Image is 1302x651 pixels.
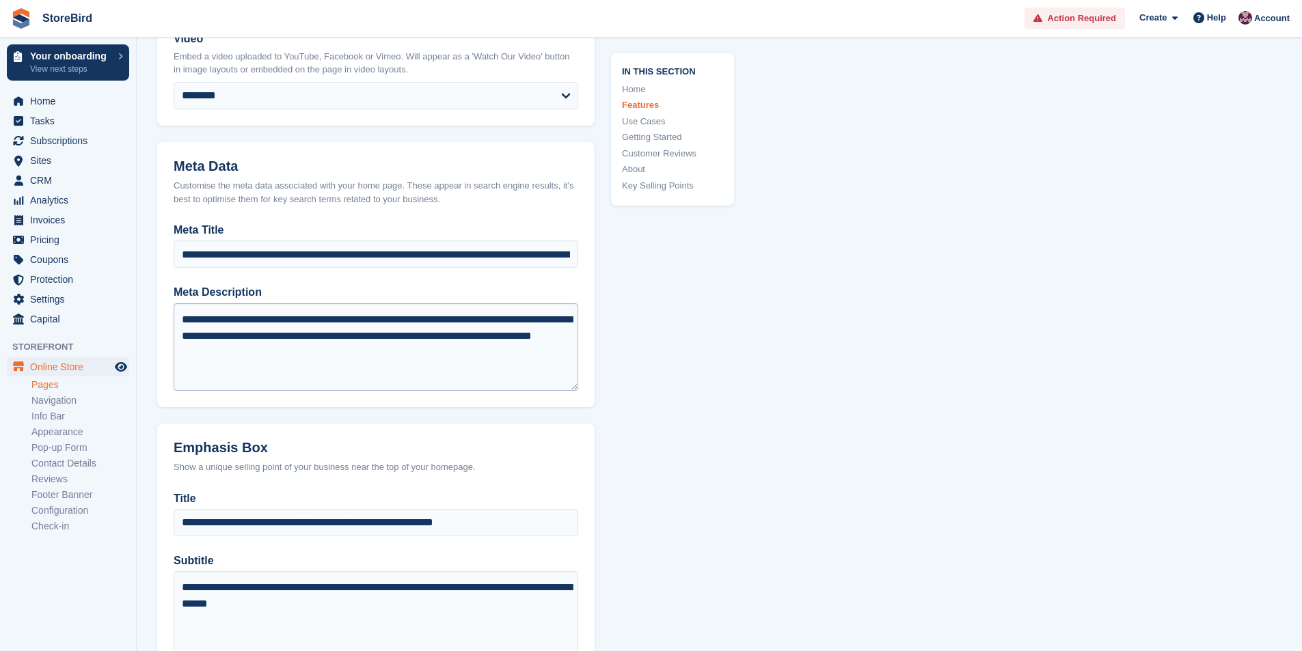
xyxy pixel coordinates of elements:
[7,92,129,111] a: menu
[31,426,129,439] a: Appearance
[30,131,112,150] span: Subscriptions
[1025,8,1125,30] a: Action Required
[7,151,129,170] a: menu
[30,309,112,329] span: Capital
[31,473,129,486] a: Reviews
[30,51,111,61] p: Your onboarding
[31,504,129,517] a: Configuration
[30,270,112,289] span: Protection
[622,83,723,96] a: Home
[30,230,112,249] span: Pricing
[7,270,129,289] a: menu
[7,357,129,376] a: menu
[1254,12,1290,25] span: Account
[31,394,129,407] a: Navigation
[7,191,129,210] a: menu
[7,131,129,150] a: menu
[174,50,578,77] p: Embed a video uploaded to YouTube, Facebook or Vimeo. Will appear as a 'Watch Our Video' button i...
[622,115,723,128] a: Use Cases
[30,151,112,170] span: Sites
[174,222,578,238] label: Meta Title
[31,457,129,470] a: Contact Details
[1048,12,1116,25] span: Action Required
[7,171,129,190] a: menu
[30,290,112,309] span: Settings
[174,460,578,474] div: Show a unique selling point of your business near the top of your homepage.
[31,410,129,423] a: Info Bar
[31,488,129,501] a: Footer Banner
[12,340,136,354] span: Storefront
[174,490,578,507] label: Title
[30,250,112,269] span: Coupons
[31,441,129,454] a: Pop-up Form
[622,130,723,144] a: Getting Started
[174,284,578,301] label: Meta Description
[1207,11,1226,25] span: Help
[7,111,129,130] a: menu
[174,179,578,206] div: Customise the meta data associated with your home page. These appear in search engine results, it...
[113,359,129,375] a: Preview store
[622,163,723,176] a: About
[30,191,112,210] span: Analytics
[30,63,111,75] p: View next steps
[7,309,129,329] a: menu
[622,147,723,161] a: Customer Reviews
[30,171,112,190] span: CRM
[11,8,31,29] img: stora-icon-8386f47178a22dfd0bd8f6a31ec36ba5ce8667c1dd55bd0f319d3a0aa187defe.svg
[7,44,129,81] a: Your onboarding View next steps
[174,31,578,47] label: Video
[174,158,578,174] h2: Meta Data
[1238,11,1252,25] img: Hugh Stanton
[174,553,578,569] label: Subtitle
[31,520,129,533] a: Check-in
[30,357,112,376] span: Online Store
[1139,11,1167,25] span: Create
[30,210,112,230] span: Invoices
[37,7,98,29] a: StoreBird
[30,92,112,111] span: Home
[7,290,129,309] a: menu
[7,250,129,269] a: menu
[174,440,578,456] h2: Emphasis Box
[30,111,112,130] span: Tasks
[7,210,129,230] a: menu
[622,179,723,193] a: Key Selling Points
[7,230,129,249] a: menu
[622,98,723,112] a: Features
[622,64,723,77] span: In this section
[31,378,129,391] a: Pages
